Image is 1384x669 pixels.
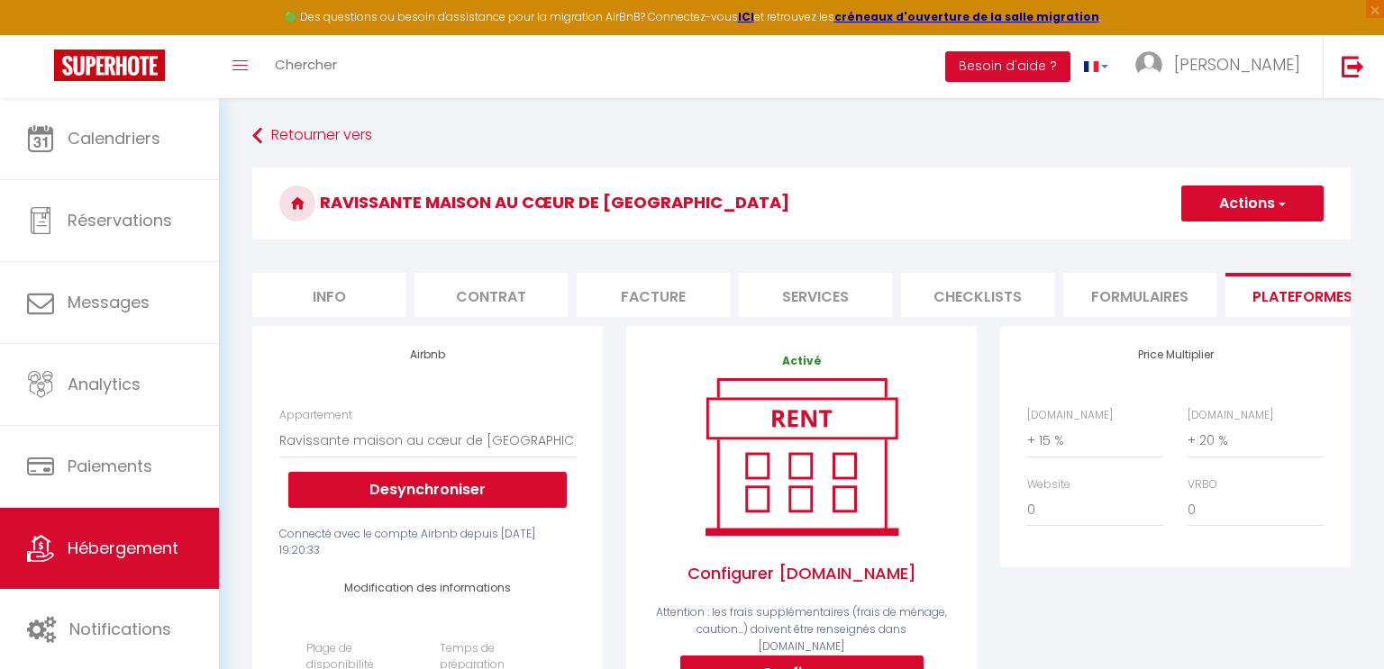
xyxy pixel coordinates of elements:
[1188,476,1217,493] label: VRBO
[54,50,165,81] img: Super Booking
[414,273,568,317] li: Contrat
[252,167,1351,240] h3: Ravissante maison au cœur de [GEOGRAPHIC_DATA]
[68,455,152,477] span: Paiements
[739,273,892,317] li: Services
[69,618,171,640] span: Notifications
[275,55,337,74] span: Chercher
[1027,476,1070,493] label: Website
[306,582,549,594] h4: Modification des informations
[1181,185,1324,221] button: Actions
[653,543,950,604] span: Configurer [DOMAIN_NAME]
[279,407,352,424] label: Appartement
[687,370,916,543] img: rent.png
[288,472,567,508] button: Desynchroniser
[252,120,1351,152] a: Retourner vers
[653,353,950,370] p: Activé
[252,273,405,317] li: Info
[1122,35,1323,98] a: ... [PERSON_NAME]
[901,273,1054,317] li: Checklists
[279,348,576,361] h4: Airbnb
[1174,53,1300,76] span: [PERSON_NAME]
[834,9,1099,24] a: créneaux d'ouverture de la salle migration
[1188,407,1273,424] label: [DOMAIN_NAME]
[738,9,754,24] a: ICI
[577,273,730,317] li: Facture
[1225,273,1379,317] li: Plateformes
[945,51,1070,82] button: Besoin d'aide ?
[1135,51,1162,78] img: ...
[68,209,172,231] span: Réservations
[1063,273,1216,317] li: Formulaires
[68,373,141,395] span: Analytics
[279,526,576,560] div: Connecté avec le compte Airbnb depuis [DATE] 19:20:33
[656,604,947,654] span: Attention : les frais supplémentaires (frais de ménage, caution...) doivent être renseignés dans ...
[1342,55,1364,77] img: logout
[1027,348,1324,361] h4: Price Multiplier
[14,7,68,61] button: Ouvrir le widget de chat LiveChat
[261,35,351,98] a: Chercher
[68,291,150,313] span: Messages
[68,537,178,559] span: Hébergement
[68,127,160,149] span: Calendriers
[1027,407,1113,424] label: [DOMAIN_NAME]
